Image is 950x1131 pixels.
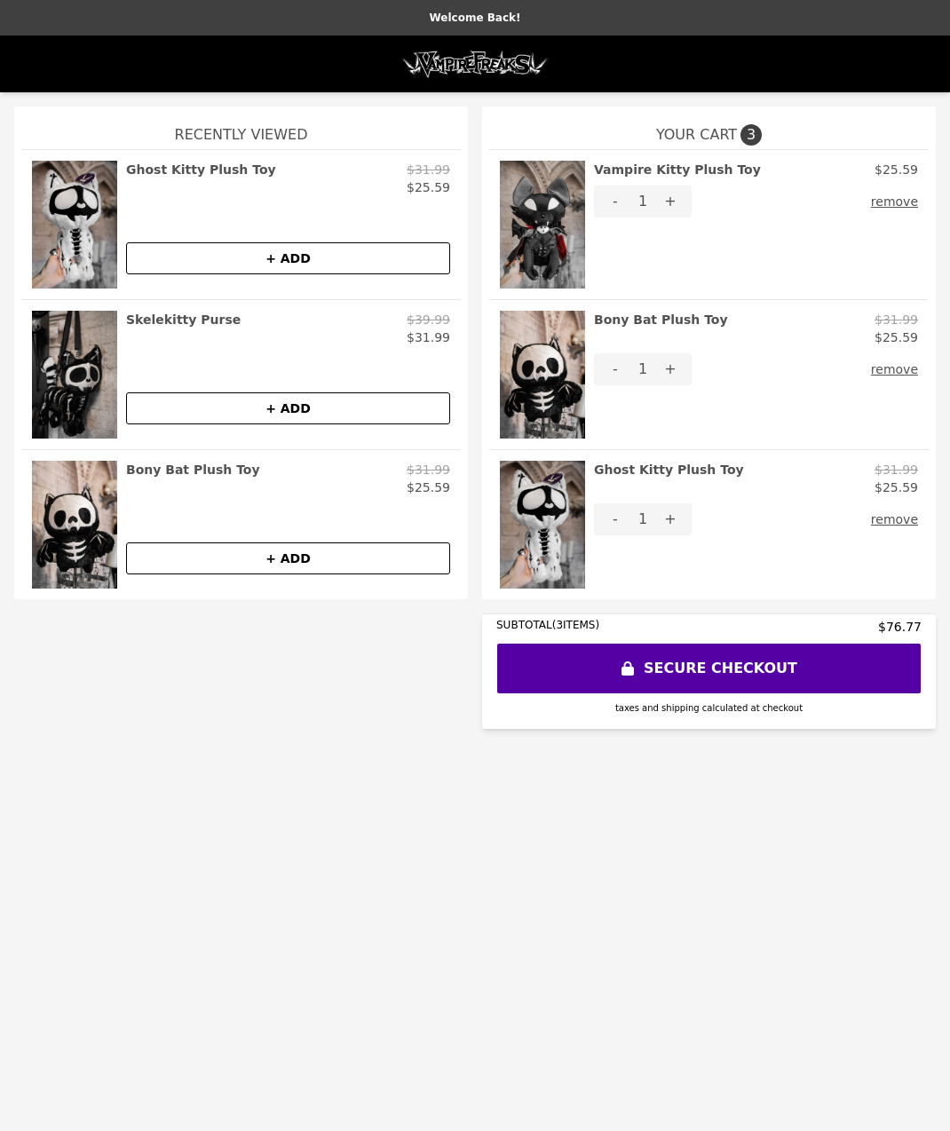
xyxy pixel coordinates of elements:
img: Ghost Kitty Plush Toy [32,161,117,289]
button: - [594,503,637,535]
img: Bony Bat Plush Toy [32,461,117,589]
button: remove [871,186,918,217]
div: 1 [637,353,649,385]
p: $31.99 [407,328,450,346]
button: + [649,353,692,385]
img: Bony Bat Plush Toy [500,311,585,439]
p: $25.59 [407,478,450,496]
h2: Vampire Kitty Plush Toy [594,161,761,178]
button: + ADD [126,392,450,424]
button: + ADD [126,242,450,274]
p: $25.59 [407,178,450,196]
h2: Bony Bat Plush Toy [126,461,260,478]
p: $39.99 [407,311,450,328]
button: + ADD [126,542,450,574]
div: taxes and shipping calculated at checkout [496,701,922,715]
span: $76.77 [878,618,922,636]
h2: Ghost Kitty Plush Toy [126,161,276,178]
span: SUBTOTAL [496,619,552,631]
button: remove [871,353,918,385]
img: Vampire Kitty Plush Toy [500,161,585,289]
h1: Recently Viewed [21,107,461,149]
h2: Ghost Kitty Plush Toy [594,461,744,496]
img: Ghost Kitty Plush Toy [500,461,585,589]
button: - [594,186,637,217]
p: $25.59 [875,161,918,178]
span: 3 [740,124,762,146]
p: $31.99 [407,161,450,178]
h2: Bony Bat Plush Toy [594,311,728,346]
div: 1 [637,503,649,535]
p: $31.99 [407,461,450,478]
p: $25.59 [875,328,918,346]
p: $31.99 [875,461,918,478]
button: + [649,186,692,217]
span: YOUR CART [656,124,737,146]
div: 1 [637,186,649,217]
p: Welcome Back! [11,11,939,25]
span: ( 3 ITEMS) [552,619,599,631]
p: $31.99 [875,311,918,328]
button: + [649,503,692,535]
h2: Skelekitty Purse [126,311,241,328]
button: SECURE CHECKOUT [496,643,922,694]
p: $25.59 [875,478,918,496]
button: remove [871,503,918,535]
img: Skelekitty Purse [32,311,117,439]
button: - [594,353,637,385]
img: Brand Logo [400,46,550,82]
